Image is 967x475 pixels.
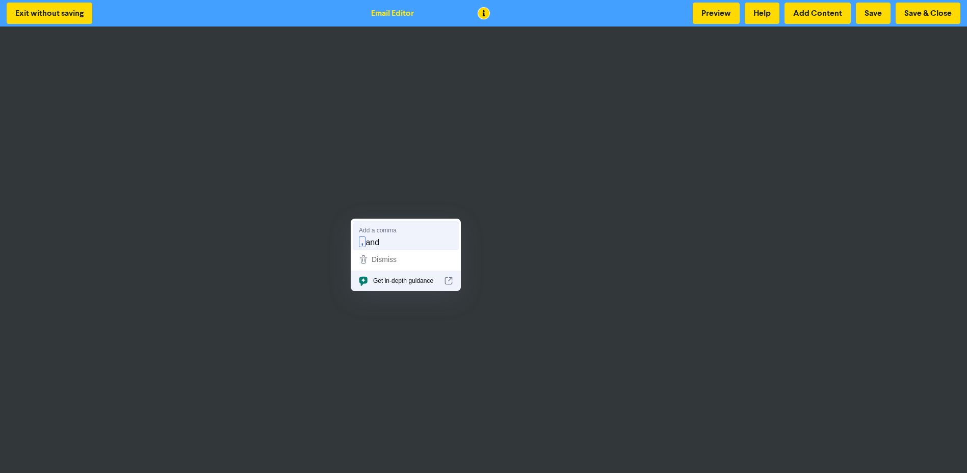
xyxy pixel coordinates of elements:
button: Help [745,3,779,24]
button: Save [856,3,891,24]
button: Save & Close [896,3,960,24]
button: Preview [693,3,740,24]
button: Exit without saving [7,3,92,24]
button: Add Content [785,3,851,24]
div: Email Editor [371,7,414,19]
